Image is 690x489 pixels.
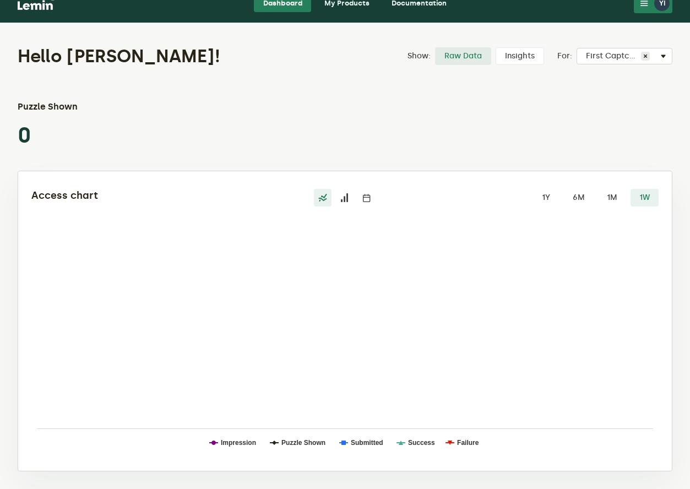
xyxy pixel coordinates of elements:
[557,52,572,61] label: For:
[408,52,431,61] label: Show:
[18,100,113,113] h3: Puzzle Shown
[533,189,559,207] label: 1Y
[564,189,594,207] label: 6M
[435,47,491,65] label: Raw Data
[408,439,435,447] text: Success
[631,189,659,207] label: 1W
[221,439,256,447] text: Impression
[598,189,626,207] label: 1M
[18,45,339,67] h1: Hello [PERSON_NAME]!
[18,122,113,149] p: 0
[281,439,325,447] text: Puzzle Shown
[496,47,544,65] label: Insights
[351,439,383,447] text: Submitted
[457,439,479,447] text: Failure
[31,189,241,202] h2: Access chart
[586,52,641,61] span: First Captcha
